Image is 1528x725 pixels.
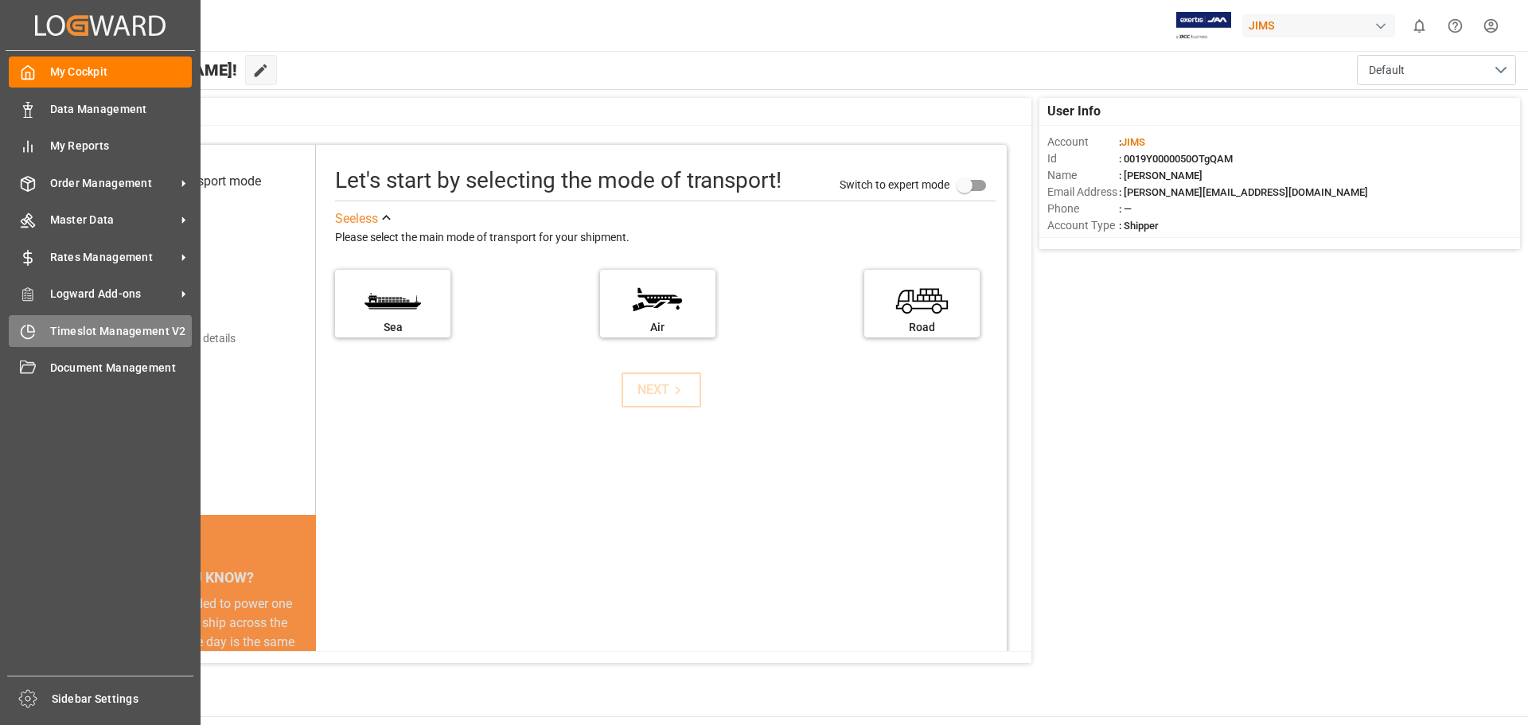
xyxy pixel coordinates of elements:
span: My Reports [50,138,193,154]
div: Please select the main mode of transport for your shipment. [335,228,996,248]
span: Data Management [50,101,193,118]
span: : 0019Y0000050OTgQAM [1119,153,1233,165]
button: show 0 new notifications [1401,8,1437,44]
span: Name [1047,167,1119,184]
a: Document Management [9,353,192,384]
div: Road [872,319,972,336]
span: Master Data [50,212,176,228]
span: JIMS [1121,136,1145,148]
button: open menu [1357,55,1516,85]
span: Default [1369,62,1405,79]
span: User Info [1047,102,1101,121]
span: Id [1047,150,1119,167]
div: Sea [343,319,442,336]
span: Sidebar Settings [52,691,194,707]
a: Data Management [9,93,192,124]
img: Exertis%20JAM%20-%20Email%20Logo.jpg_1722504956.jpg [1176,12,1231,40]
span: : Shipper [1119,220,1159,232]
span: Account Type [1047,217,1119,234]
span: Order Management [50,175,176,192]
span: Rates Management [50,249,176,266]
span: : [PERSON_NAME] [1119,170,1203,181]
span: Email Address [1047,184,1119,201]
span: My Cockpit [50,64,193,80]
span: : — [1119,203,1132,215]
span: Document Management [50,360,193,376]
button: JIMS [1242,10,1401,41]
span: Switch to expert mode [840,177,949,190]
a: Timeslot Management V2 [9,315,192,346]
span: Phone [1047,201,1119,217]
span: : [1119,136,1145,148]
span: Hello [PERSON_NAME]! [66,55,237,85]
a: My Cockpit [9,57,192,88]
div: See less [335,209,378,228]
button: Help Center [1437,8,1473,44]
button: NEXT [622,372,701,407]
span: : [PERSON_NAME][EMAIL_ADDRESS][DOMAIN_NAME] [1119,186,1368,198]
div: JIMS [1242,14,1395,37]
div: NEXT [637,380,686,400]
div: Air [608,319,707,336]
div: Let's start by selecting the mode of transport! [335,164,782,197]
div: DID YOU KNOW? [86,561,316,594]
span: Account [1047,134,1119,150]
span: Timeslot Management V2 [50,323,193,340]
span: Logward Add-ons [50,286,176,302]
div: The energy needed to power one large container ship across the ocean in a single day is the same ... [105,594,297,709]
